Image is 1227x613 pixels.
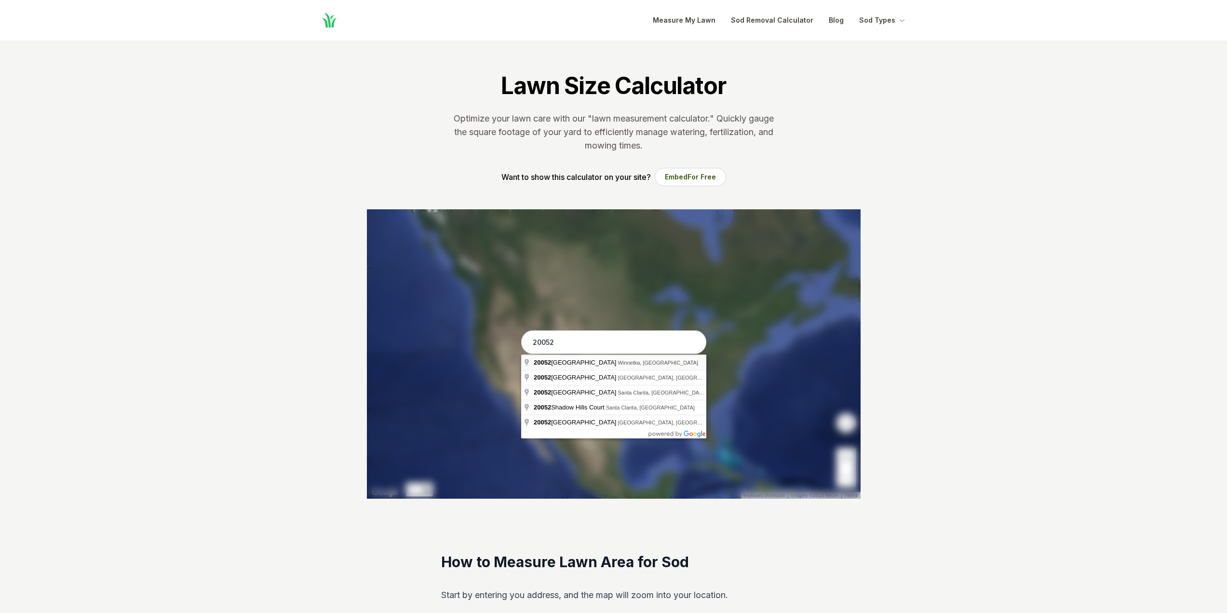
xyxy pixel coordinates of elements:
span: [GEOGRAPHIC_DATA] [534,359,618,366]
h2: How to Measure Lawn Area for Sod [441,553,786,572]
a: Measure My Lawn [653,14,715,26]
span: [GEOGRAPHIC_DATA] [534,419,618,426]
input: Enter your address to get started [521,330,706,354]
span: Winnetka, [GEOGRAPHIC_DATA] [618,360,698,366]
span: 20052 [534,374,551,381]
a: Sod Removal Calculator [731,14,813,26]
span: 20052 [534,359,551,366]
button: EmbedFor Free [655,168,726,186]
span: 20052 [534,419,551,426]
button: Sod Types [859,14,907,26]
span: [GEOGRAPHIC_DATA], [GEOGRAPHIC_DATA] [618,375,731,381]
p: Start by entering you address, and the map will zoom into your location. [441,587,786,603]
span: 20052 [534,404,551,411]
span: [GEOGRAPHIC_DATA] [534,389,618,396]
span: 20052 [534,389,551,396]
h1: Lawn Size Calculator [501,71,726,100]
span: [GEOGRAPHIC_DATA], [GEOGRAPHIC_DATA] [618,420,731,425]
p: Want to show this calculator on your site? [501,171,651,183]
span: Santa Clarita, [GEOGRAPHIC_DATA] [618,390,706,395]
span: For Free [688,173,716,181]
span: Santa Clarita, [GEOGRAPHIC_DATA] [606,405,695,410]
p: Optimize your lawn care with our "lawn measurement calculator." Quickly gauge the square footage ... [452,112,776,152]
a: Blog [829,14,844,26]
span: Shadow Hills Court [534,404,606,411]
span: [GEOGRAPHIC_DATA] [534,374,618,381]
